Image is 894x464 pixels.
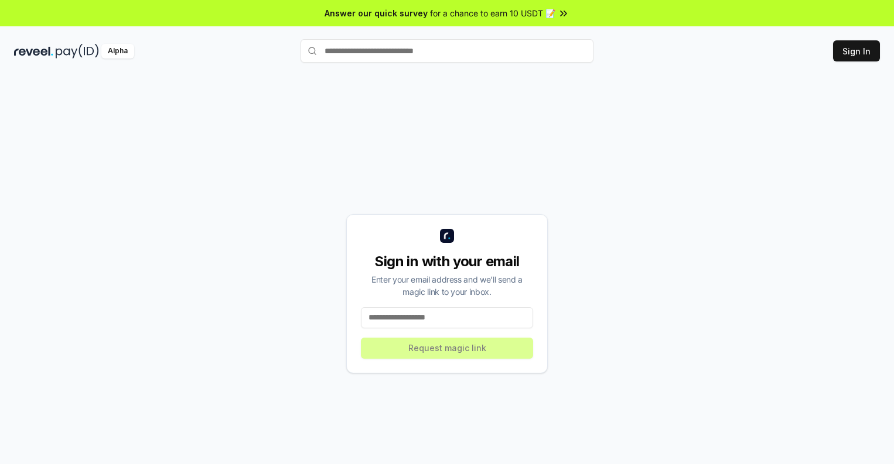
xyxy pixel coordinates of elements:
[833,40,880,61] button: Sign In
[56,44,99,59] img: pay_id
[361,273,533,298] div: Enter your email address and we’ll send a magic link to your inbox.
[430,7,555,19] span: for a chance to earn 10 USDT 📝
[14,44,53,59] img: reveel_dark
[361,252,533,271] div: Sign in with your email
[325,7,428,19] span: Answer our quick survey
[101,44,134,59] div: Alpha
[440,229,454,243] img: logo_small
